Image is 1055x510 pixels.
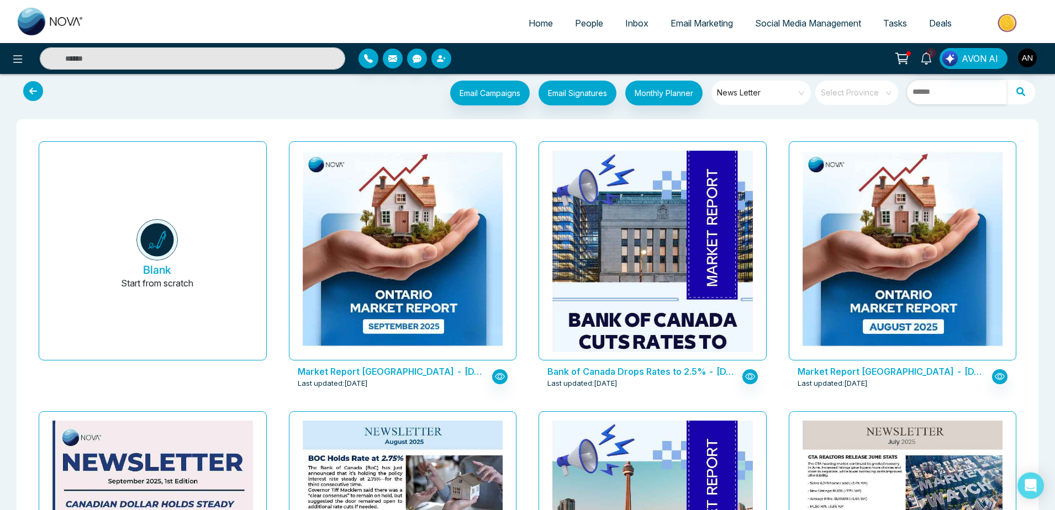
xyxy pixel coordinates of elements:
span: Deals [929,18,952,29]
span: Last updated: [DATE] [298,378,368,389]
button: BlankStart from scratch [57,151,257,360]
span: Social Media Management [755,18,861,29]
h5: Blank [143,263,171,277]
a: Tasks [872,13,918,34]
span: News Letter [717,84,807,101]
span: Home [529,18,553,29]
a: Monthly Planner [616,81,703,108]
img: novacrm [136,219,178,261]
p: Market Report Ontario - September 2025 [298,365,487,378]
span: Inbox [625,18,648,29]
a: Social Media Management [744,13,872,34]
span: People [575,18,603,29]
span: 2 [926,48,936,58]
span: AVON AI [962,52,998,65]
a: Deals [918,13,963,34]
p: Market Report Ontario - August 2025 [798,365,987,378]
img: Lead Flow [942,51,958,66]
span: Tasks [883,18,907,29]
a: 2 [913,48,940,67]
p: Bank of Canada Drops Rates to 2.5% - Sep 17, 2025 [547,365,736,378]
a: Inbox [614,13,660,34]
button: Monthly Planner [625,81,703,105]
a: Email Campaigns [441,87,530,98]
img: Nova CRM Logo [18,8,84,35]
span: Last updated: [DATE] [547,378,618,389]
button: Email Signatures [539,81,616,105]
a: Email Marketing [660,13,744,34]
span: Last updated: [DATE] [798,378,868,389]
a: Home [518,13,564,34]
button: AVON AI [940,48,1007,69]
button: Email Campaigns [450,81,530,105]
div: Open Intercom Messenger [1017,472,1044,499]
img: User Avatar [1018,49,1037,67]
span: Email Marketing [671,18,733,29]
img: Market-place.gif [968,10,1048,35]
a: Email Signatures [530,81,616,108]
a: People [564,13,614,34]
p: Start from scratch [121,277,193,303]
